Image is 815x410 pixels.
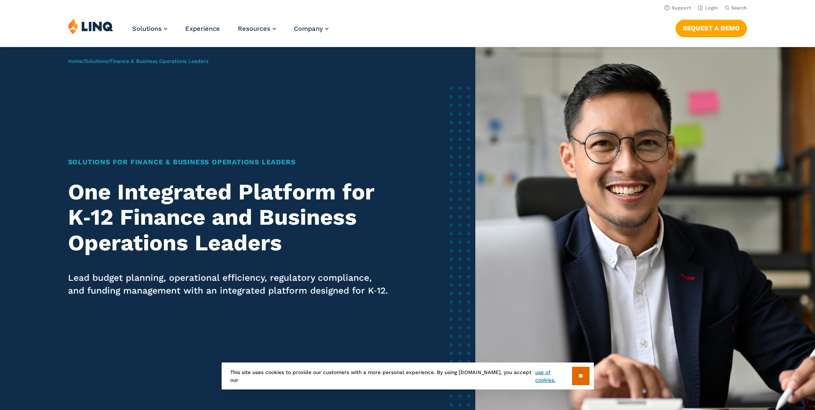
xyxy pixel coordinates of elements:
span: / / [68,58,208,64]
nav: Primary Navigation [132,18,329,46]
h1: Solutions for Finance & Business Operations Leaders [68,157,389,167]
span: Search [731,5,747,11]
p: Lead budget planning, operational efficiency, regulatory compliance, and funding management with ... [68,271,389,297]
a: Solutions [132,25,167,33]
a: Login [698,5,718,11]
a: Resources [238,25,276,33]
span: Finance & Business Operations Leaders [110,58,208,64]
span: Company [294,25,323,33]
button: Open Search Bar [725,5,747,11]
a: Support [664,5,691,11]
a: Solutions [85,58,108,64]
a: Company [294,25,329,33]
nav: Button Navigation [676,18,747,37]
span: Resources [238,25,270,33]
a: use of cookies. [535,368,572,384]
div: This site uses cookies to provide our customers with a more personal experience. By using [DOMAIN... [222,362,594,389]
a: Request a Demo [676,20,747,37]
h2: One Integrated Platform for K‑12 Finance and Business Operations Leaders [68,179,389,256]
span: Solutions [132,25,162,33]
a: Experience [185,25,220,33]
a: Home [68,58,83,64]
img: LINQ | K‑12 Software [68,18,113,34]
